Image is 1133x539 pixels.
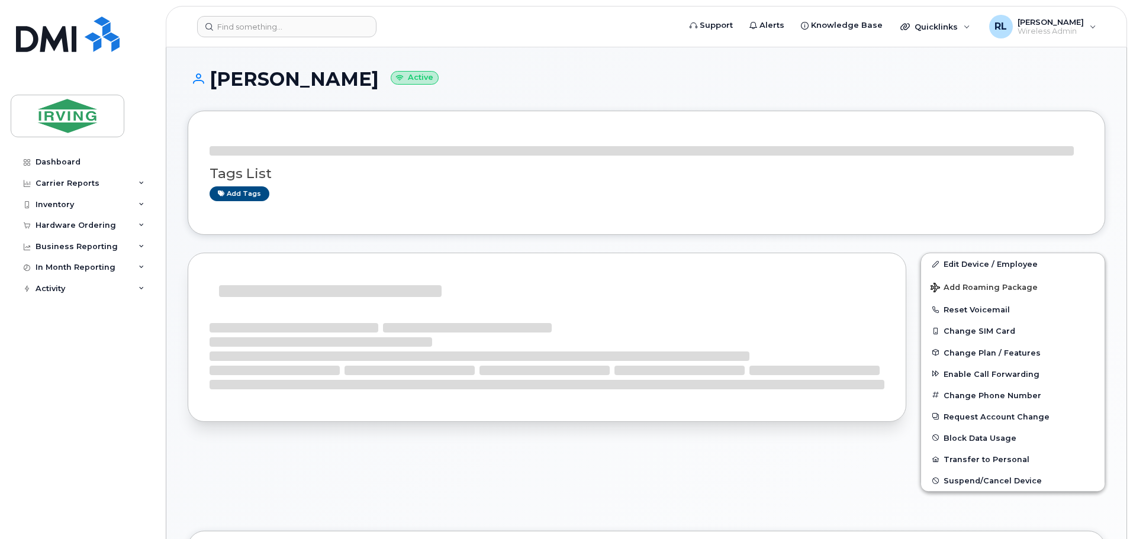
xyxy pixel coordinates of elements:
[944,348,1041,357] span: Change Plan / Features
[921,448,1105,470] button: Transfer to Personal
[944,476,1042,485] span: Suspend/Cancel Device
[210,166,1083,181] h3: Tags List
[921,342,1105,363] button: Change Plan / Features
[921,253,1105,275] a: Edit Device / Employee
[921,363,1105,385] button: Enable Call Forwarding
[931,283,1038,294] span: Add Roaming Package
[921,406,1105,427] button: Request Account Change
[188,69,1105,89] h1: [PERSON_NAME]
[210,186,269,201] a: Add tags
[921,470,1105,491] button: Suspend/Cancel Device
[921,320,1105,341] button: Change SIM Card
[921,427,1105,448] button: Block Data Usage
[921,299,1105,320] button: Reset Voicemail
[944,369,1039,378] span: Enable Call Forwarding
[391,71,439,85] small: Active
[921,275,1105,299] button: Add Roaming Package
[921,385,1105,406] button: Change Phone Number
